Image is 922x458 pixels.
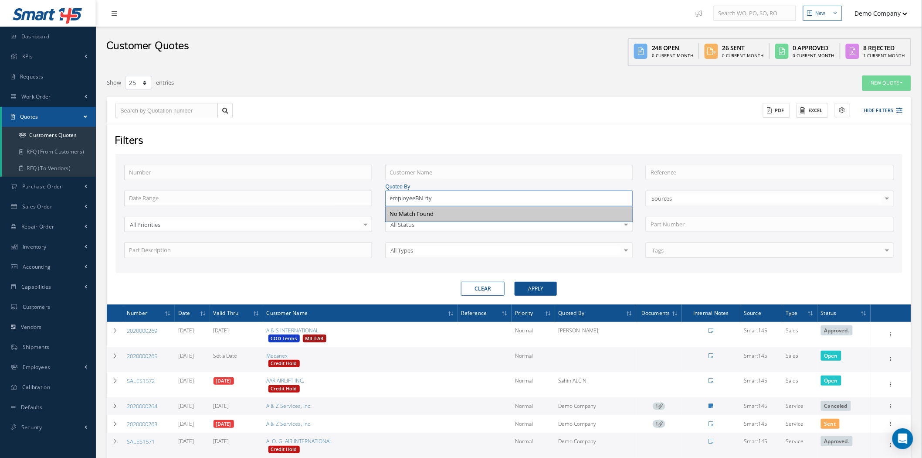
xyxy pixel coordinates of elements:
[386,183,633,191] label: Quoted By
[512,322,555,347] td: Normal
[653,420,665,427] a: 1
[22,53,33,60] span: KPIs
[821,308,837,317] span: Status
[740,347,782,373] td: Smart145
[303,335,326,342] span: MILITAR
[740,415,782,433] td: Smart145
[797,103,828,118] button: Excel
[786,377,798,384] span: Sales
[127,327,157,335] a: 2020000269
[22,383,50,391] span: Calibration
[641,308,670,317] span: Documents
[23,343,50,351] span: Shipments
[2,144,96,160] a: RFQ (From Customers)
[821,436,853,446] span: Click to change it
[175,372,210,397] td: [DATE]
[821,419,840,429] span: Click to change it
[128,220,360,229] span: All Priorities
[214,308,239,317] span: Valid Thru
[512,397,555,415] td: Normal
[175,347,210,373] td: [DATE]
[214,377,234,385] a: [DATE]
[175,322,210,347] td: [DATE]
[127,377,155,385] a: SALES1572
[267,308,308,317] span: Customer Name
[21,33,50,40] span: Dashboard
[512,347,555,373] td: Normal
[555,415,637,433] td: Demo Company
[862,75,911,91] button: New Quote
[21,223,54,230] span: Repair Order
[124,191,372,206] input: Date Range
[175,433,210,458] td: [DATE]
[461,308,487,317] span: Reference
[646,165,894,181] input: Reference
[786,352,798,359] span: Sales
[214,327,229,334] a: [DATE]
[20,73,43,80] span: Requests
[127,308,147,317] span: Number
[461,282,505,296] button: Clear
[23,363,51,371] span: Employees
[21,403,42,411] span: Defaults
[178,308,190,317] span: Date
[515,308,533,317] span: Priority
[653,402,665,410] a: 1
[793,43,834,52] div: 0 Approved
[512,372,555,397] td: Normal
[646,217,894,232] input: Part Number
[821,325,853,335] span: Click to change it
[268,446,300,454] span: Credit Hold
[2,160,96,177] a: RFQ (To Vendors)
[23,263,51,270] span: Accounting
[23,243,47,250] span: Inventory
[652,43,693,52] div: 248 Open
[267,402,312,410] a: A & Z Services, Inc.
[652,52,693,59] div: 0 Current Month
[653,403,665,410] span: 1
[267,327,319,334] a: A & S INTERNATIONAL
[856,103,903,118] button: Hide Filters
[786,437,803,445] span: Service
[555,397,637,415] td: Demo Company
[21,93,51,100] span: Work Order
[821,376,841,386] span: Click to change it
[127,420,157,428] a: 2020000263
[268,360,300,368] span: Credit Hold
[555,372,637,397] td: Sahin ALCIN
[214,437,229,445] a: [DATE]
[20,113,38,120] span: Quotes
[740,372,782,397] td: Smart145
[847,5,908,22] button: Demo Company
[744,308,761,317] span: Source
[740,322,782,347] td: Smart145
[803,6,842,21] button: New
[515,282,557,296] button: Apply
[390,210,434,219] div: No Match Found
[107,75,121,87] label: Show
[650,246,664,255] span: Tags
[389,220,621,229] span: All Status
[714,6,796,21] input: Search WO, PO, SO, RO
[512,415,555,433] td: Normal
[786,308,798,317] span: Type
[2,127,96,144] a: Customers Quotes
[740,397,782,415] td: Smart145
[722,52,764,59] div: 0 Current Month
[127,402,157,410] a: 2020000264
[385,191,633,206] input: Quoted By
[512,433,555,458] td: Normal
[267,352,288,359] a: Mecanex
[21,323,42,331] span: Vendors
[106,40,189,53] h2: Customer Quotes
[115,103,218,119] input: Search by Quotation number
[22,183,62,190] span: Purchase Order
[214,420,234,428] a: [DATE]
[127,437,155,445] a: SALES1571
[124,165,372,181] input: Number
[21,283,51,291] span: Capabilities
[267,437,332,445] a: A. O. G. AIR INTERNATIONAL
[892,428,913,449] div: Open Intercom Messenger
[559,308,585,317] span: Quoted By
[267,420,312,427] a: A & Z Services, Inc.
